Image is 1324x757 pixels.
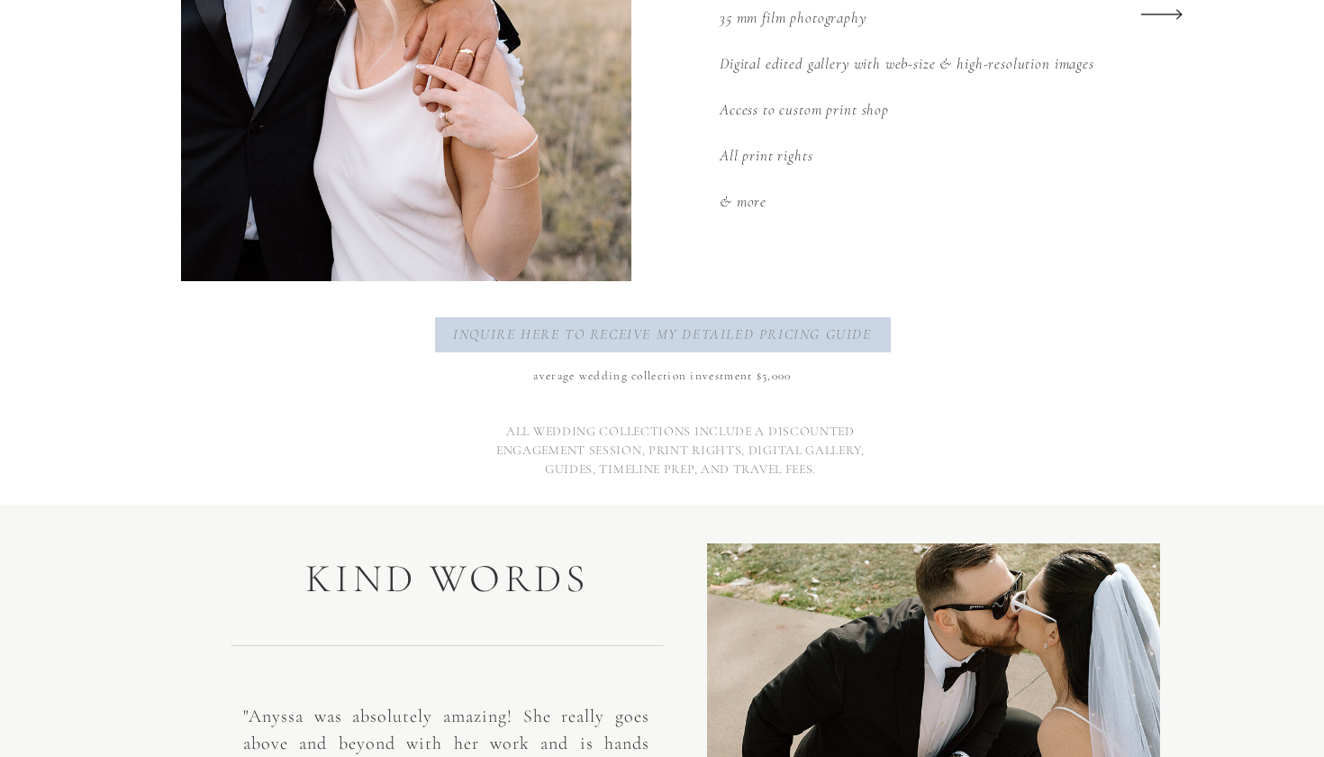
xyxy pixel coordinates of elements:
[448,324,877,347] a: inquire here to receive my detailed pricing guide
[484,422,877,481] h3: all wedding collections include a discounted engagement session, print rights, digital gallery, g...
[292,549,602,613] h1: Kind words
[520,368,805,390] p: average wedding collection investment $5,000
